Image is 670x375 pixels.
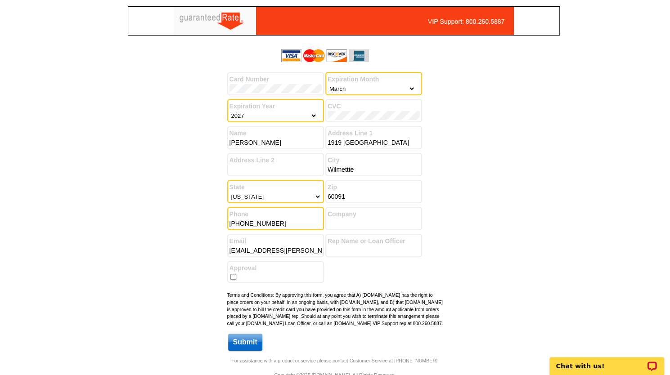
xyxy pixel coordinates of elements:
label: City [328,156,420,165]
iframe: LiveChat chat widget [544,347,670,375]
img: acceptedCards.gif [281,49,369,62]
label: CVC [328,102,420,111]
label: Address Line 1 [328,129,420,138]
input: Submit [228,334,262,351]
label: Card Number [229,75,322,84]
label: Company [328,210,420,219]
label: Name [229,129,322,138]
label: Approval [229,263,322,273]
label: Address Line 2 [229,156,322,165]
label: Expiration Year [229,102,322,111]
small: Terms and Conditions: By approving this form, you agree that A) [DOMAIN_NAME] has the right to pl... [227,292,443,326]
label: State [229,183,322,192]
label: Rep Name or Loan Officer [328,237,420,246]
label: Zip [328,183,420,192]
label: Expiration Month [328,75,420,84]
label: Email [229,237,322,246]
label: Phone [229,210,322,219]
